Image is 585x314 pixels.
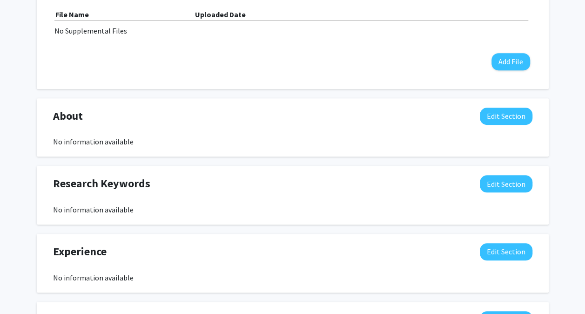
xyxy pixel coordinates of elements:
span: Experience [53,243,107,260]
b: Uploaded Date [195,10,246,19]
div: No information available [53,136,532,147]
button: Edit About [480,108,532,125]
div: No information available [53,204,532,215]
button: Edit Research Keywords [480,175,532,192]
b: File Name [55,10,89,19]
div: No Supplemental Files [54,25,531,36]
button: Edit Experience [480,243,532,260]
span: Research Keywords [53,175,150,192]
span: About [53,108,83,124]
button: Add File [491,53,530,70]
div: No information available [53,272,532,283]
iframe: Chat [7,272,40,307]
